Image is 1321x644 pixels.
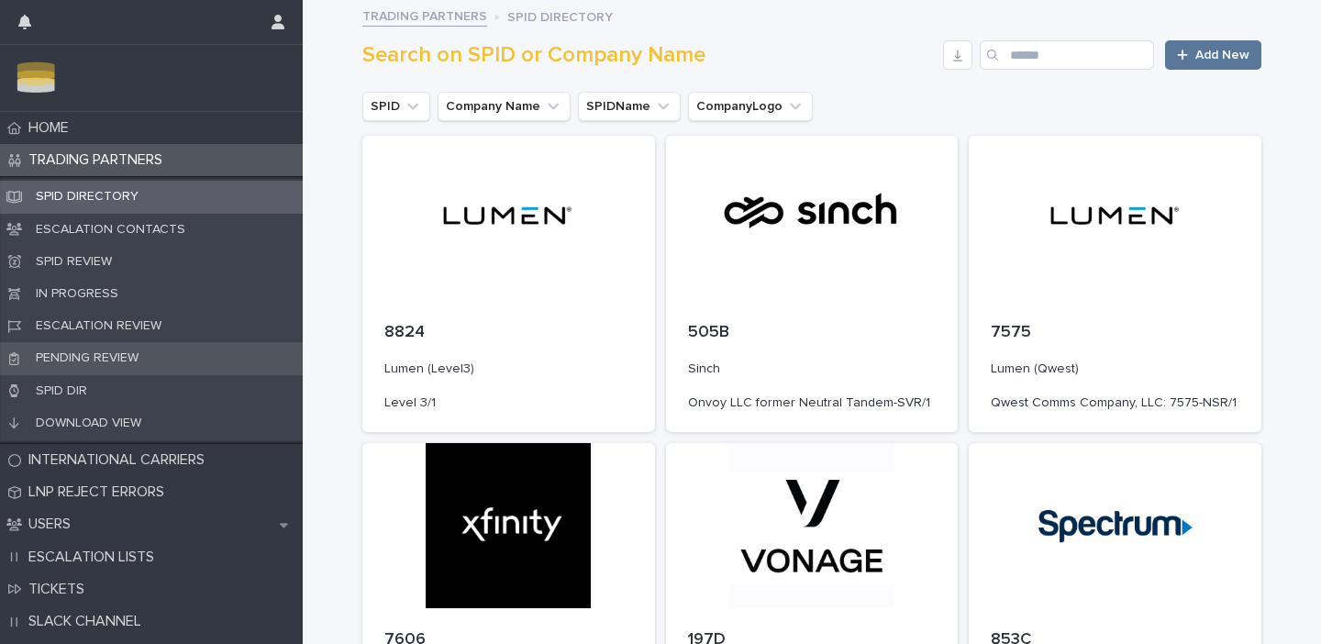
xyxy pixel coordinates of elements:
p: ESCALATION REVIEW [21,317,176,335]
a: TRADING PARTNERS [362,4,487,27]
p: USERS [21,516,85,533]
a: 7575Lumen (Qwest)Qwest Comms Company, LLC: 7575-NSR/1 [969,136,1261,432]
p: 8824 [384,323,633,343]
a: 505BSinchOnvoy LLC former Neutral Tandem-SVR/1 [666,136,959,432]
button: SPID [362,92,430,121]
span: Lumen (Qwest) [991,362,1079,375]
p: SPID DIR [21,383,102,400]
h1: Search on SPID or Company Name [362,42,936,69]
p: ESCALATION CONTACTS [21,221,200,239]
input: Search [980,40,1154,70]
button: SPIDName [578,92,681,121]
p: SPID DIRECTORY [507,5,613,27]
button: Company Name [438,92,571,121]
p: HOME [21,119,83,137]
p: IN PROGRESS [21,285,133,303]
p: 505B [688,323,937,343]
span: Add New [1195,49,1249,61]
p: SLACK CHANNEL [21,613,156,630]
span: Lumen (Level3) [384,362,474,375]
p: TICKETS [21,581,99,598]
p: TRADING PARTNERS [21,151,177,169]
p: SPID DIRECTORY [21,188,153,205]
p: LNP REJECT ERRORS [21,483,179,501]
p: Onvoy LLC former Neutral Tandem-SVR/1 [688,395,937,411]
p: PENDING REVIEW [21,350,153,367]
p: Qwest Comms Company, LLC: 7575-NSR/1 [991,395,1239,411]
a: 8824Lumen (Level3)Level 3/1 [362,136,655,432]
p: INTERNATIONAL CARRIERS [21,451,219,469]
span: Sinch [688,362,720,375]
button: CompanyLogo [688,92,813,121]
p: ESCALATION LISTS [21,549,169,566]
p: DOWNLOAD VIEW [21,415,156,432]
p: 7575 [991,323,1239,343]
p: Level 3/1 [384,395,633,411]
p: SPID REVIEW [21,253,127,271]
a: Add New [1165,40,1261,70]
img: 8jvmU2ehTfO3R9mICSci [15,60,58,96]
